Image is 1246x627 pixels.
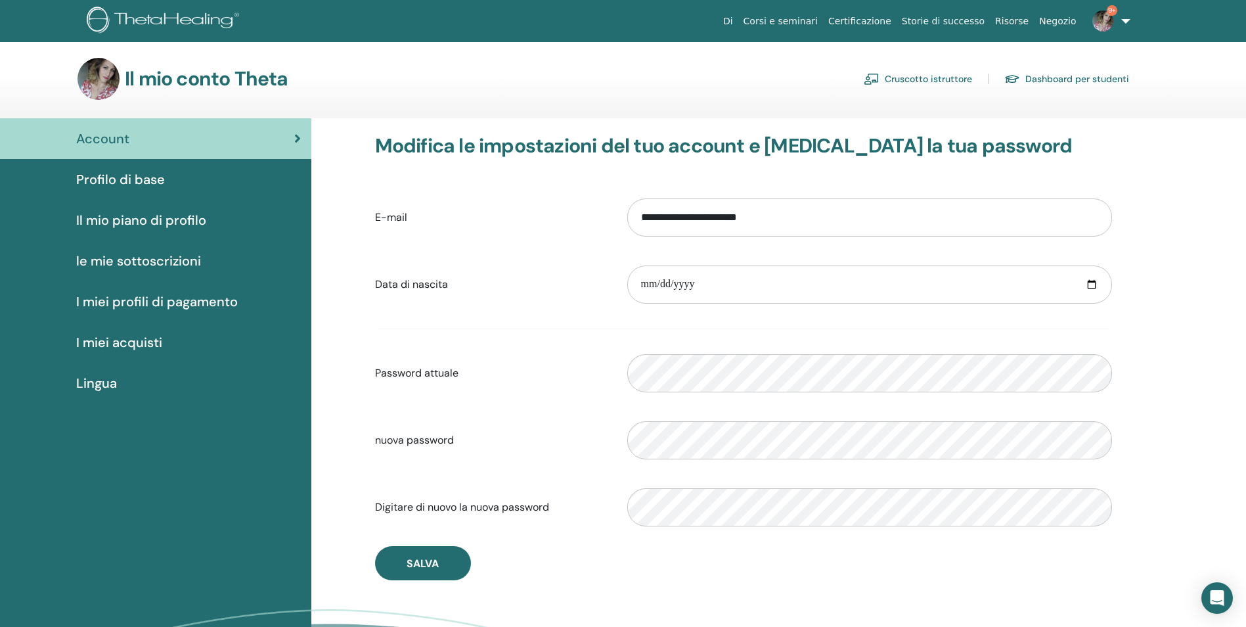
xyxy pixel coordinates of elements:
h3: Il mio conto Theta [125,67,288,91]
a: Dashboard per studenti [1004,68,1129,89]
span: le mie sottoscrizioni [76,251,201,271]
span: Account [76,129,129,149]
span: Salva [407,557,439,570]
label: Password attuale [365,361,617,386]
img: default.jpg [1092,11,1113,32]
button: Salva [375,546,471,580]
img: chalkboard-teacher.svg [864,73,879,85]
span: I miei acquisti [76,333,162,352]
img: default.jpg [78,58,120,100]
label: E-mail [365,205,617,230]
a: Negozio [1034,9,1081,34]
a: Cruscotto istruttore [864,68,972,89]
label: Data di nascita [365,272,617,297]
span: Profilo di base [76,170,165,189]
a: Storie di successo [897,9,990,34]
span: Lingua [76,373,117,393]
label: Digitare di nuovo la nuova password [365,495,617,520]
img: graduation-cap.svg [1004,74,1020,85]
span: Il mio piano di profilo [76,210,206,230]
a: Corsi e seminari [738,9,823,34]
img: logo.png [87,7,244,36]
h3: Modifica le impostazioni del tuo account e [MEDICAL_DATA] la tua password [375,134,1112,158]
a: Di [718,9,738,34]
span: I miei profili di pagamento [76,292,238,312]
div: Open Intercom Messenger [1201,582,1233,614]
a: Certificazione [823,9,897,34]
label: nuova password [365,428,617,453]
span: 9+ [1107,5,1117,16]
a: Risorse [990,9,1034,34]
